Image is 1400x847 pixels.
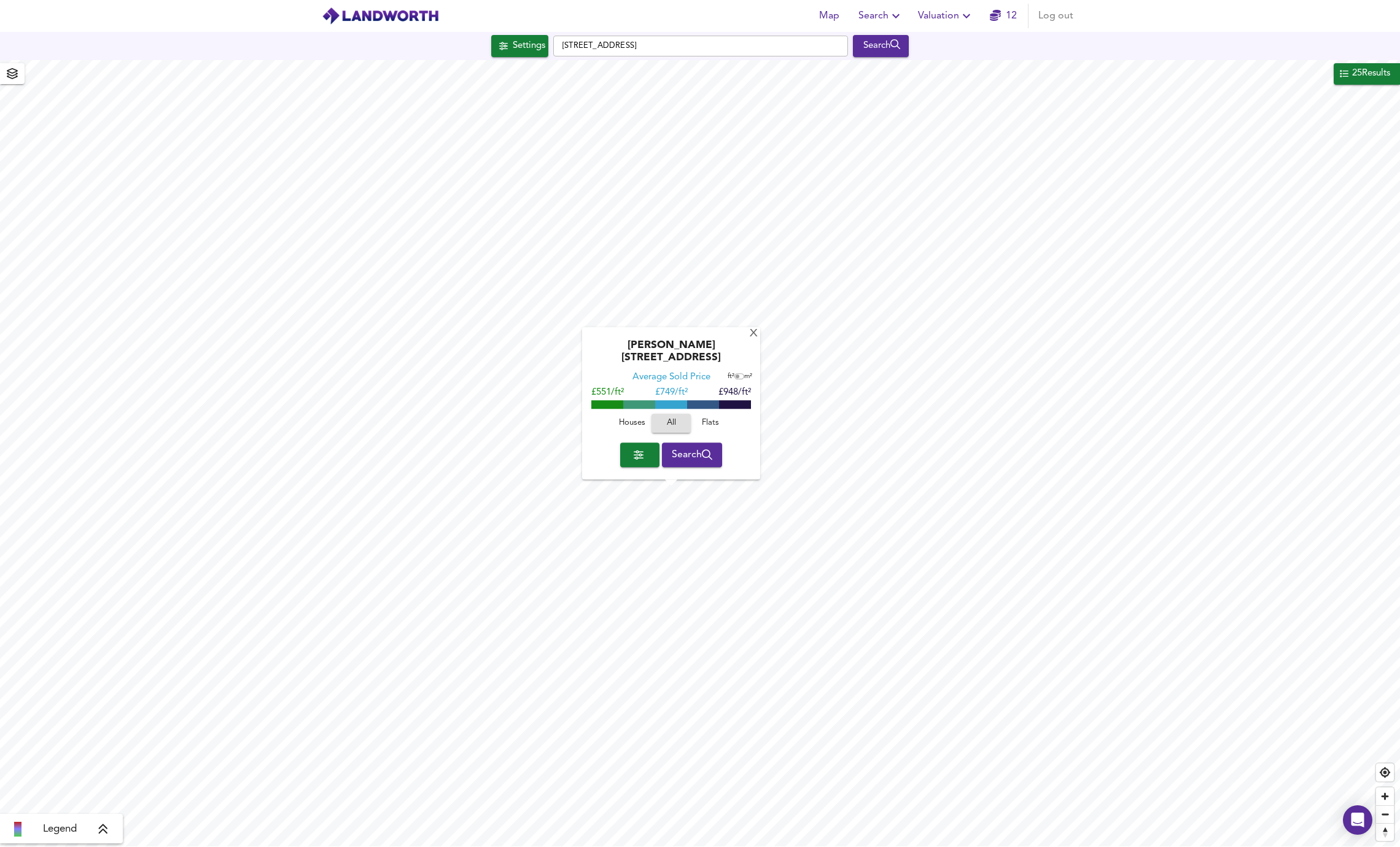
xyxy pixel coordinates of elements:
[588,340,754,372] div: [PERSON_NAME][STREET_ADDRESS]
[672,446,713,463] span: Search
[651,414,691,433] button: All
[1376,787,1394,805] button: Zoom in
[918,7,974,25] span: Valuation
[615,417,648,431] span: Houses
[1334,63,1400,84] button: 25Results
[1351,66,1391,82] div: 25 Results
[513,38,545,54] div: Settings
[591,389,624,398] span: £551/ft²
[856,38,906,54] div: Search
[658,417,685,431] span: All
[1376,824,1394,841] span: Reset bearing to north
[744,374,752,381] span: m²
[990,7,1017,25] a: 12
[913,4,979,28] button: Valuation
[612,414,651,433] button: Houses
[809,4,849,28] button: Map
[749,328,759,340] div: X
[662,443,723,467] button: Search
[853,35,909,57] button: Search
[43,822,77,837] span: Legend
[491,35,548,57] div: Click to configure Search Settings
[1343,805,1372,835] div: Open Intercom Messenger
[655,389,688,398] span: £ 749/ft²
[1376,805,1394,823] button: Zoom out
[814,7,844,25] span: Map
[984,4,1023,28] button: 12
[1376,823,1394,841] button: Reset bearing to north
[718,389,751,398] span: £948/ft²
[691,414,730,433] button: Flats
[728,374,734,381] span: ft²
[1376,764,1394,781] button: Find my location
[632,372,710,384] div: Average Sold Price
[491,35,548,57] button: Settings
[322,7,439,25] img: logo
[1038,7,1073,25] span: Log out
[553,36,848,56] input: Enter a location...
[858,7,903,25] span: Search
[1033,4,1078,28] button: Log out
[854,4,908,28] button: Search
[694,417,727,431] span: Flats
